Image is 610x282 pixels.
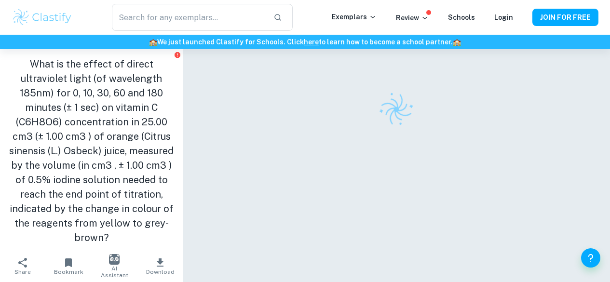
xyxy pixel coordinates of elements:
span: 🏫 [453,38,461,46]
h6: We just launched Clastify for Schools. Click to learn how to become a school partner. [2,37,608,47]
input: Search for any exemplars... [112,4,266,31]
button: Download [137,253,183,280]
button: JOIN FOR FREE [532,9,598,26]
img: Clastify logo [12,8,73,27]
span: Share [14,269,31,275]
button: Bookmark [46,253,92,280]
a: here [304,38,319,46]
p: Review [396,13,429,23]
h1: What is the effect of direct ultraviolet light (of wavelength 185nm) for 0, 10, 30, 60 and 180 mi... [8,57,176,245]
img: AI Assistant [109,254,120,265]
button: AI Assistant [92,253,137,280]
span: Bookmark [54,269,83,275]
button: Help and Feedback [581,248,600,268]
img: Clastify logo [373,86,420,133]
a: Login [494,13,513,21]
span: AI Assistant [97,265,132,279]
button: Report issue [174,51,181,58]
span: 🏫 [149,38,157,46]
p: Exemplars [332,12,377,22]
span: Download [146,269,175,275]
a: Schools [448,13,475,21]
